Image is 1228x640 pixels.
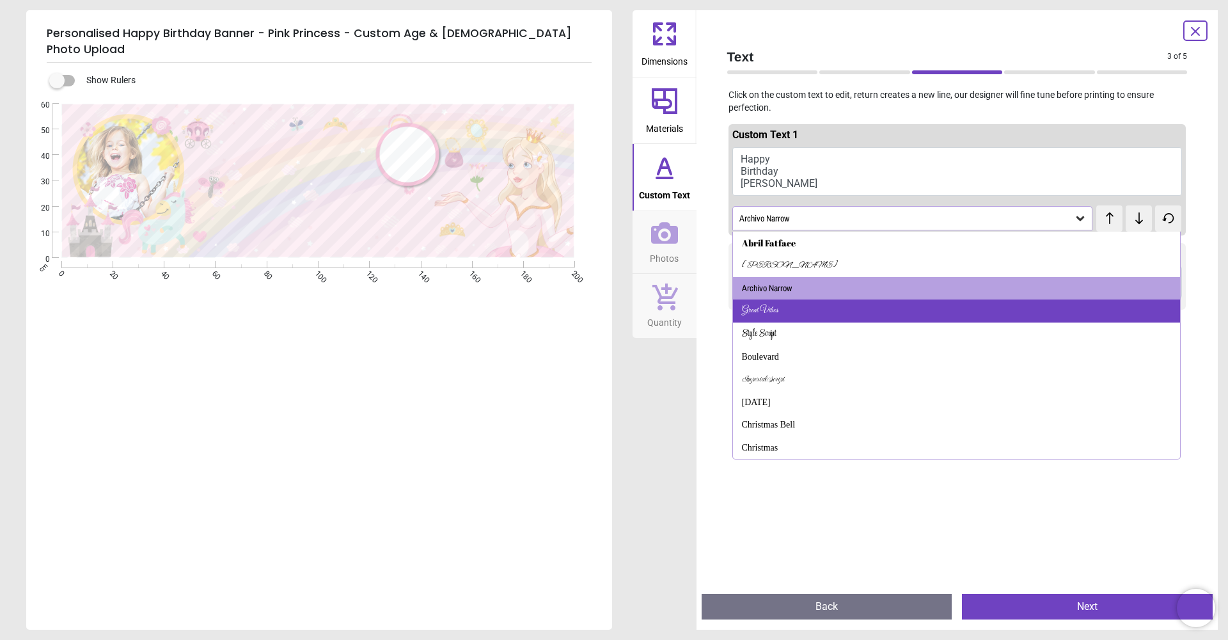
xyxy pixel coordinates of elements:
div: Great Vibes [742,305,778,317]
div: Boulevard [742,351,779,364]
button: Back [702,594,952,620]
div: Christmas [742,442,778,454]
div: Show Rulers [57,73,612,88]
div: [PERSON_NAME] [742,259,838,272]
button: Photos [633,211,697,274]
span: 0 [26,254,50,265]
h5: Personalised Happy Birthday Banner - Pink Princess - Custom Age & [DEMOGRAPHIC_DATA] Photo Upload [47,20,592,63]
span: Text [727,47,1168,66]
div: Archivo Narrow [738,213,1074,224]
span: Custom Text [639,183,690,202]
button: Custom Text [633,144,697,211]
button: Quantity [633,274,697,338]
iframe: Brevo live chat [1177,589,1215,627]
span: 50 [26,125,50,136]
span: 40 [26,151,50,162]
span: Materials [646,116,683,136]
span: 30 [26,177,50,188]
span: 20 [26,203,50,214]
button: Happy Birthday [PERSON_NAME] [732,147,1183,196]
div: Imperial Script [742,373,784,386]
span: Custom Text 1 [732,129,798,141]
span: 3 of 5 [1167,51,1187,62]
div: Archivo Narrow [742,282,792,295]
button: Next [962,594,1213,620]
div: Style Script [742,328,776,340]
span: Photos [650,246,679,266]
div: Abril Fatface [742,237,796,250]
button: Dimensions [633,10,697,77]
span: 10 [26,228,50,239]
span: Dimensions [642,49,688,68]
div: [DATE] [742,396,771,409]
button: Materials [633,77,697,144]
p: Click on the custom text to edit, return creates a new line, our designer will fine tune before p... [717,89,1198,114]
div: Christmas Bell [742,419,796,431]
span: 60 [26,100,50,111]
span: Quantity [647,310,682,330]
